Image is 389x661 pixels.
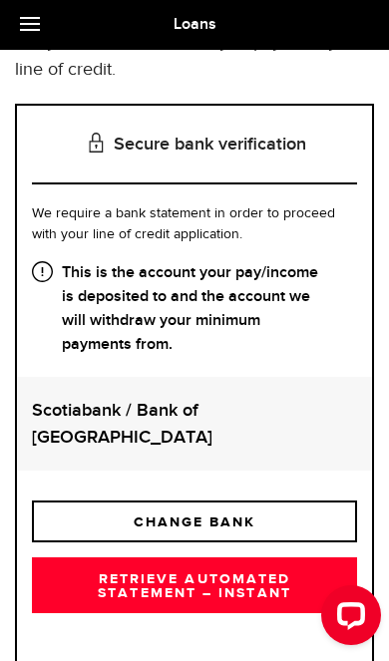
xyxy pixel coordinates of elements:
a: RETRIEVE AUTOMATED STATEMENT – INSTANT [32,557,357,613]
strong: Scotiabank / Bank of [GEOGRAPHIC_DATA] [32,397,357,451]
h3: Secure bank verification [32,106,357,184]
iframe: LiveChat chat widget [305,577,389,661]
span: We require a bank statement in order to proceed with your line of credit application. [32,206,335,241]
span: Loans [174,15,216,34]
a: CHANGE BANK [32,500,357,542]
strong: This is the account your pay/income is deposited to and the account we will withdraw your minimum... [32,261,357,357]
